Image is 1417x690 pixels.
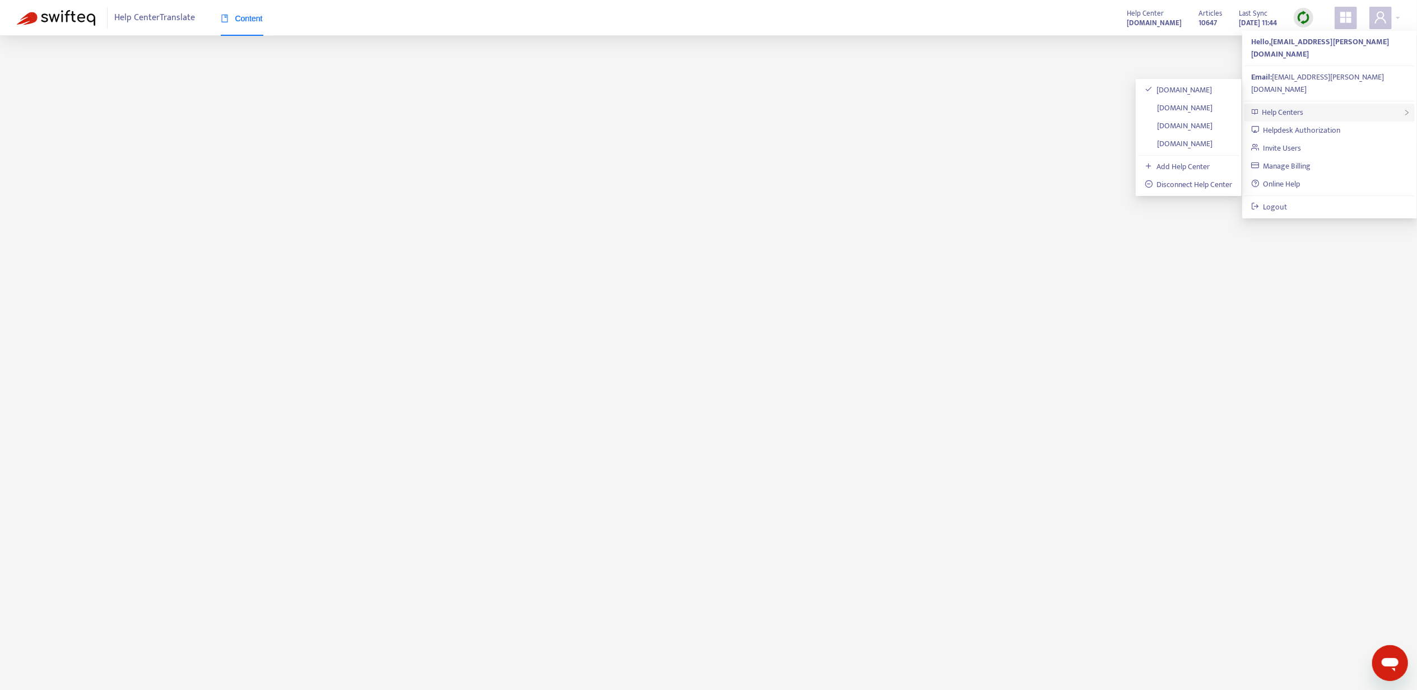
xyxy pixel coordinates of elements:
span: Articles [1198,7,1222,20]
span: Help Center Translate [115,7,196,29]
a: Add Help Center [1145,160,1210,173]
div: [EMAIL_ADDRESS][PERSON_NAME][DOMAIN_NAME] [1251,71,1408,96]
a: Logout [1251,201,1288,213]
span: user [1374,11,1387,24]
span: book [221,15,229,22]
span: appstore [1339,11,1353,24]
strong: [DOMAIN_NAME] [1127,17,1182,29]
a: [DOMAIN_NAME] [1145,137,1213,150]
span: Last Sync [1239,7,1267,20]
strong: [DATE] 11:44 [1239,17,1277,29]
a: Online Help [1251,178,1300,190]
a: [DOMAIN_NAME] [1145,119,1213,132]
a: [DOMAIN_NAME] [1127,16,1182,29]
a: [DOMAIN_NAME] [1145,83,1212,96]
span: Content [221,14,263,23]
a: [DOMAIN_NAME] [1145,101,1213,114]
strong: Hello, [EMAIL_ADDRESS][PERSON_NAME][DOMAIN_NAME] [1251,35,1389,60]
a: Invite Users [1251,142,1302,155]
a: Helpdesk Authorization [1251,124,1341,137]
a: Manage Billing [1251,160,1311,172]
strong: 10647 [1198,17,1217,29]
strong: Email: [1251,71,1272,83]
span: Help Center [1127,7,1164,20]
span: Help Centers [1262,106,1303,119]
a: Disconnect Help Center [1145,178,1233,191]
img: Swifteq [17,10,95,26]
img: sync.dc5367851b00ba804db3.png [1297,11,1311,25]
span: right [1404,109,1410,116]
iframe: Button to launch messaging window [1372,645,1408,681]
